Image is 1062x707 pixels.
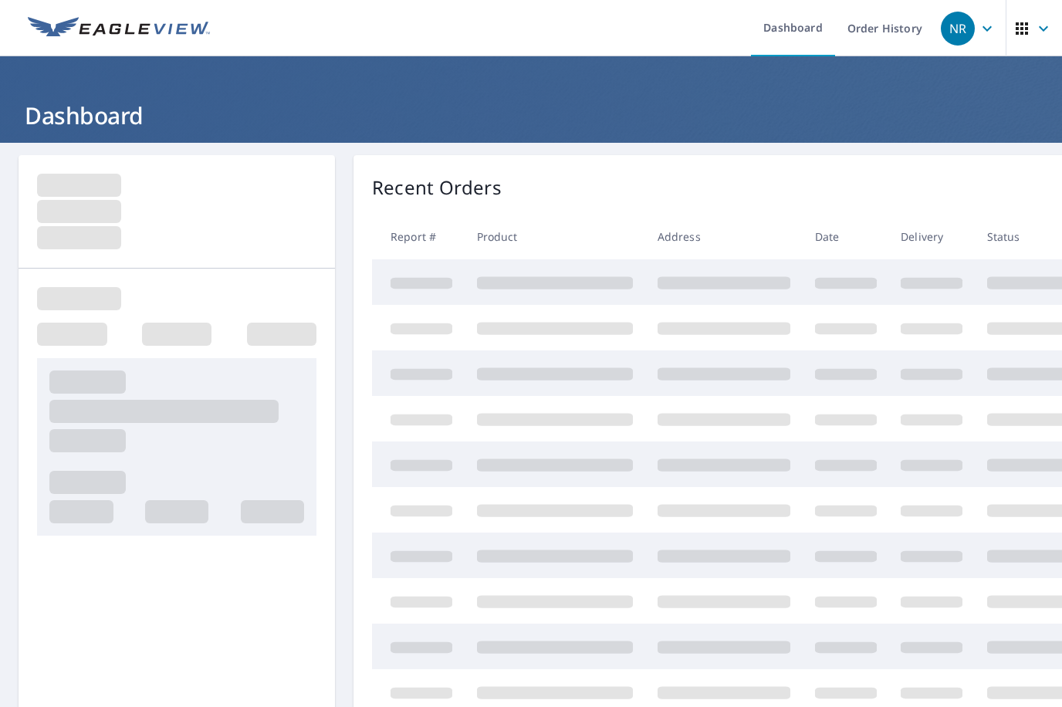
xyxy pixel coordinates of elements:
th: Report # [372,214,465,259]
th: Product [465,214,645,259]
th: Date [803,214,889,259]
th: Address [645,214,803,259]
img: EV Logo [28,17,210,40]
th: Delivery [888,214,975,259]
h1: Dashboard [19,100,1043,131]
p: Recent Orders [372,174,502,201]
div: NR [941,12,975,46]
